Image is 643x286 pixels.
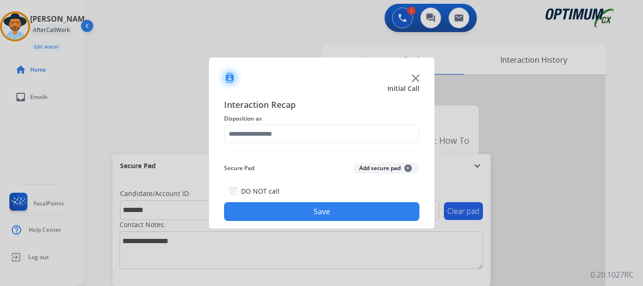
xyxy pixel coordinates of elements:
span: Initial Call [387,84,419,93]
span: Interaction Recap [224,98,419,113]
span: + [404,164,412,172]
label: DO NOT call [241,187,280,196]
button: Save [224,202,419,221]
span: Disposition as [224,113,419,124]
span: Secure Pad [224,163,254,174]
button: Add secure pad+ [354,163,418,174]
img: contactIcon [218,66,241,89]
p: 0.20.1027RC [591,269,634,280]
